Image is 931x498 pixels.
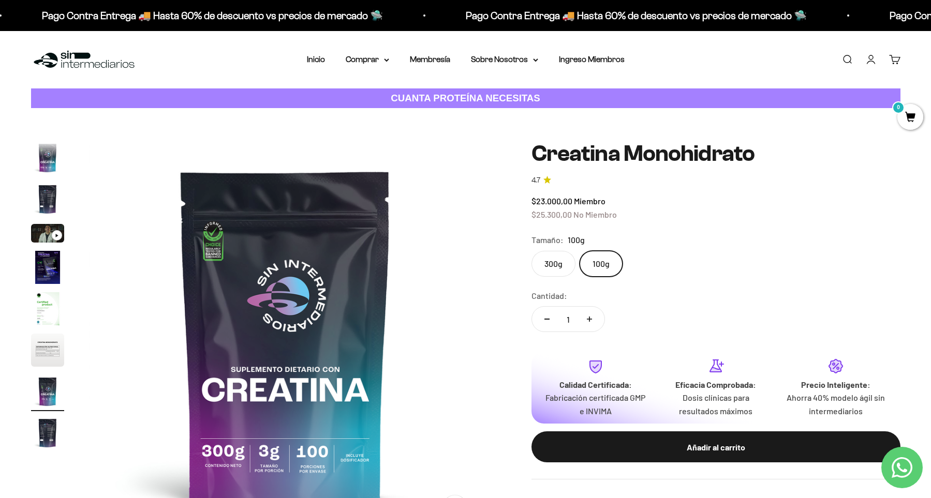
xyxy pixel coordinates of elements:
[410,55,450,64] a: Membresía
[568,233,585,247] span: 100g
[531,431,900,462] button: Añadir al carrito
[31,224,64,246] button: Ir al artículo 3
[544,391,647,417] p: Fabricación certificada GMP e INVIMA
[31,251,64,287] button: Ir al artículo 4
[31,292,64,325] img: Creatina Monohidrato
[801,380,870,389] strong: Precio Inteligente:
[31,141,64,174] img: Creatina Monohidrato
[531,209,572,219] span: $25.300,00
[532,307,562,331] button: Reducir cantidad
[346,53,389,66] summary: Comprar
[31,183,64,216] img: Creatina Monohidrato
[391,93,540,103] strong: CUANTA PROTEÍNA NECESITAS
[531,289,567,303] label: Cantidad:
[307,55,325,64] a: Inicio
[892,101,905,114] mark: 0
[573,209,617,219] span: No Miembro
[574,307,604,331] button: Aumentar cantidad
[33,7,374,24] p: Pago Contra Entrega 🚚 Hasta 60% de descuento vs precios de mercado 🛸
[31,375,64,411] button: Ir al artículo 7
[31,375,64,408] img: Creatina Monohidrato
[31,251,64,284] img: Creatina Monohidrato
[897,112,923,124] a: 0
[531,233,564,247] legend: Tamaño:
[574,196,605,206] span: Miembro
[31,416,64,449] img: Creatina Monohidrato
[31,334,64,367] img: Creatina Monohidrato
[31,292,64,328] button: Ir al artículo 5
[784,391,888,417] p: Ahorra 40% modelo ágil sin intermediarios
[31,141,64,177] button: Ir al artículo 1
[552,441,880,454] div: Añadir al carrito
[664,391,767,417] p: Dosis clínicas para resultados máximos
[675,380,756,389] strong: Eficacia Comprobada:
[559,55,625,64] a: Ingreso Miembros
[531,196,572,206] span: $23.000,00
[531,141,900,166] h1: Creatina Monohidrato
[457,7,798,24] p: Pago Contra Entrega 🚚 Hasta 60% de descuento vs precios de mercado 🛸
[531,175,900,186] a: 4.74.7 de 5.0 estrellas
[471,53,538,66] summary: Sobre Nosotros
[31,183,64,219] button: Ir al artículo 2
[31,334,64,370] button: Ir al artículo 6
[559,380,632,389] strong: Calidad Certificada:
[31,416,64,452] button: Ir al artículo 8
[31,88,900,109] a: CUANTA PROTEÍNA NECESITAS
[531,175,540,186] span: 4.7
